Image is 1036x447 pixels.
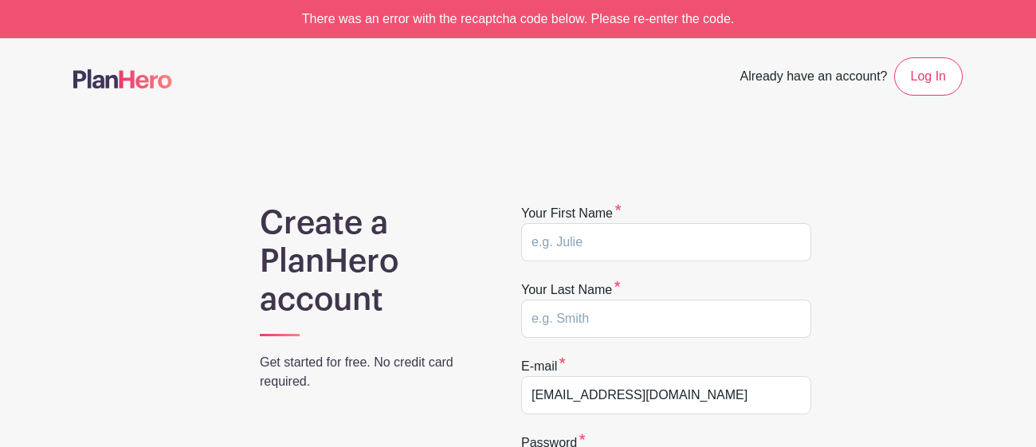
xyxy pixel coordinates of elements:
[521,357,566,376] label: E-mail
[740,61,888,96] span: Already have an account?
[521,300,811,338] input: e.g. Smith
[521,376,811,414] input: e.g. julie@eventco.com
[894,57,963,96] a: Log In
[260,353,480,391] p: Get started for free. No credit card required.
[521,204,622,223] label: Your first name
[521,280,621,300] label: Your last name
[260,204,480,319] h1: Create a PlanHero account
[73,69,172,88] img: logo-507f7623f17ff9eddc593b1ce0a138ce2505c220e1c5a4e2b4648c50719b7d32.svg
[521,223,811,261] input: e.g. Julie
